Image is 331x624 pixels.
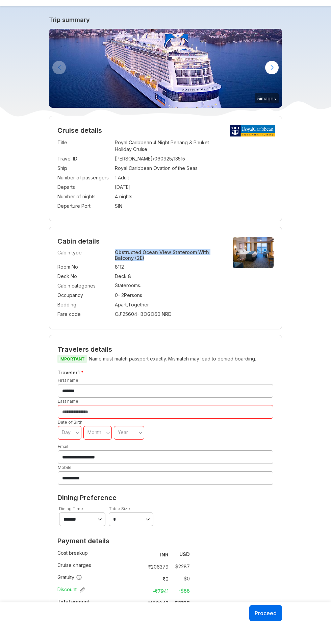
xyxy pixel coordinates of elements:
[57,537,190,545] h2: Payment details
[57,248,111,262] td: Cabin type
[115,164,274,173] td: Royal Caribbean Ovation of the Seas
[57,300,111,309] td: Bedding
[57,494,274,502] h2: Dining Preference
[135,255,144,261] span: (2E)
[57,355,87,363] span: IMPORTANT
[115,311,221,318] div: CJ125604 - BOGO60 NRD
[115,173,274,182] td: 1 Adult
[115,154,274,164] td: [PERSON_NAME]/060925/13515
[111,309,115,319] td: :
[57,272,111,281] td: Deck No
[115,182,274,192] td: [DATE]
[111,138,115,154] td: :
[111,262,115,272] td: :
[57,182,111,192] td: Departs
[49,16,282,23] a: Trip summary
[109,506,130,511] label: Table Size
[115,262,221,272] td: 8112
[111,182,115,192] td: :
[57,201,111,211] td: Departure Port
[143,574,171,583] td: ₹ 0
[57,138,111,154] td: Title
[111,154,115,164] td: :
[249,605,282,621] button: Proceed
[58,444,68,449] label: Email
[57,345,274,353] h2: Travelers details
[140,560,143,573] td: :
[111,300,115,309] td: :
[143,562,171,571] td: ₹ 206379
[115,201,274,211] td: SIN
[140,585,143,597] td: :
[111,272,115,281] td: :
[57,355,274,363] p: Name must match passport exactly. Mismatch may lead to denied boarding.
[111,164,115,173] td: :
[57,262,111,272] td: Room No
[111,248,115,262] td: :
[87,429,101,435] span: Month
[115,302,128,307] span: Apart ,
[57,574,82,581] span: Gratuity
[115,272,221,281] td: Deck 8
[111,281,115,291] td: :
[175,600,190,606] strong: $ 2198
[57,173,111,182] td: Number of passengers
[111,173,115,182] td: :
[111,192,115,201] td: :
[111,201,115,211] td: :
[140,597,143,609] td: :
[57,309,111,319] td: Fare code
[171,562,190,571] td: $ 2287
[140,573,143,585] td: :
[171,586,190,596] td: -$ 88
[160,552,169,557] strong: INR
[115,138,274,154] td: Royal Caribbean 4 Night Penang & Phuket Holiday Cruise
[57,586,85,593] span: Discount
[57,548,140,560] td: Cost breakup
[57,154,111,164] td: Travel ID
[57,599,90,604] strong: Total amount
[255,93,279,103] small: 5 images
[57,560,140,573] td: Cruise charges
[179,551,190,557] strong: USD
[148,600,169,606] strong: ₹ 198347
[115,282,221,288] p: Staterooms.
[58,465,72,470] label: Mobile
[56,369,275,377] h5: Traveler 1
[58,399,78,404] label: Last name
[57,164,111,173] td: Ship
[57,291,111,300] td: Occupancy
[62,429,71,435] span: Day
[49,29,282,108] img: ovation-exterior-back-aerial-sunset-port-ship.jpg
[140,548,143,560] td: :
[143,586,171,596] td: -₹ 7941
[57,237,274,245] h4: Cabin details
[57,281,111,291] td: Cabin categories
[106,429,110,436] svg: angle down
[138,429,143,436] svg: angle down
[118,429,128,435] span: Year
[171,574,190,583] td: $ 0
[111,291,115,300] td: :
[115,192,274,201] td: 4 nights
[57,192,111,201] td: Number of nights
[58,378,78,383] label: First name
[57,126,274,134] h2: Cruise details
[59,506,83,511] label: Dining Time
[58,420,82,425] label: Date of Birth
[76,429,80,436] svg: angle down
[115,249,221,261] p: Obstructed Ocean View Stateroom With Balcony
[115,291,221,300] td: 0 - 2 Persons
[128,302,149,307] span: Together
